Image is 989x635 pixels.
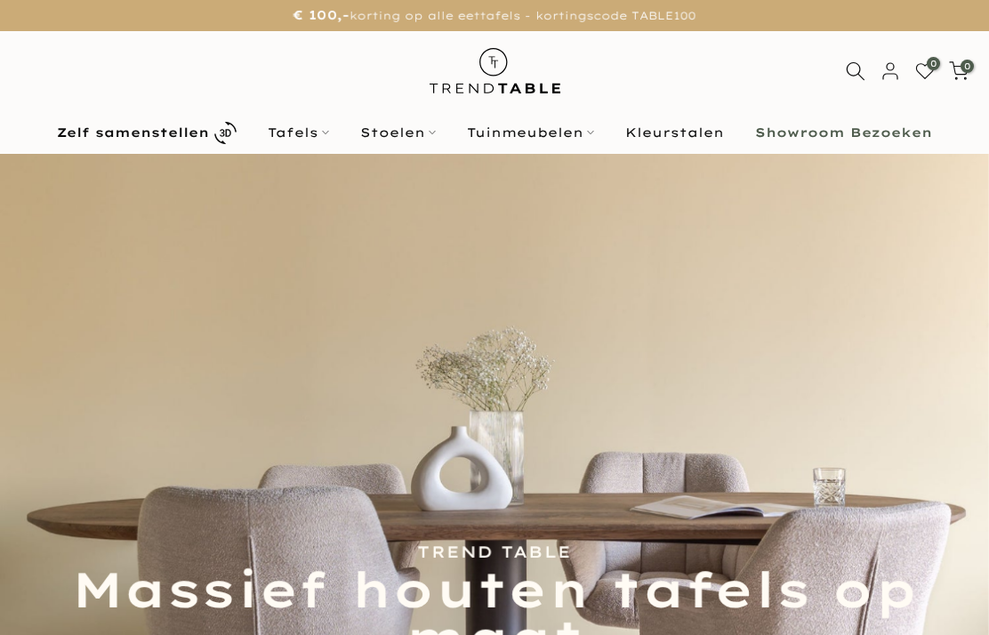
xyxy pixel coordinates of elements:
[927,57,940,70] span: 0
[915,61,935,81] a: 0
[417,31,573,110] img: trend-table
[345,122,452,143] a: Stoelen
[42,117,253,149] a: Zelf samenstellen
[22,4,967,27] p: korting op alle eettafels - kortingscode TABLE100
[57,126,209,139] b: Zelf samenstellen
[740,122,948,143] a: Showroom Bezoeken
[253,122,345,143] a: Tafels
[293,7,350,23] strong: € 100,-
[755,126,932,139] b: Showroom Bezoeken
[610,122,740,143] a: Kleurstalen
[452,122,610,143] a: Tuinmeubelen
[961,60,974,73] span: 0
[2,544,91,633] iframe: toggle-frame
[949,61,969,81] a: 0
